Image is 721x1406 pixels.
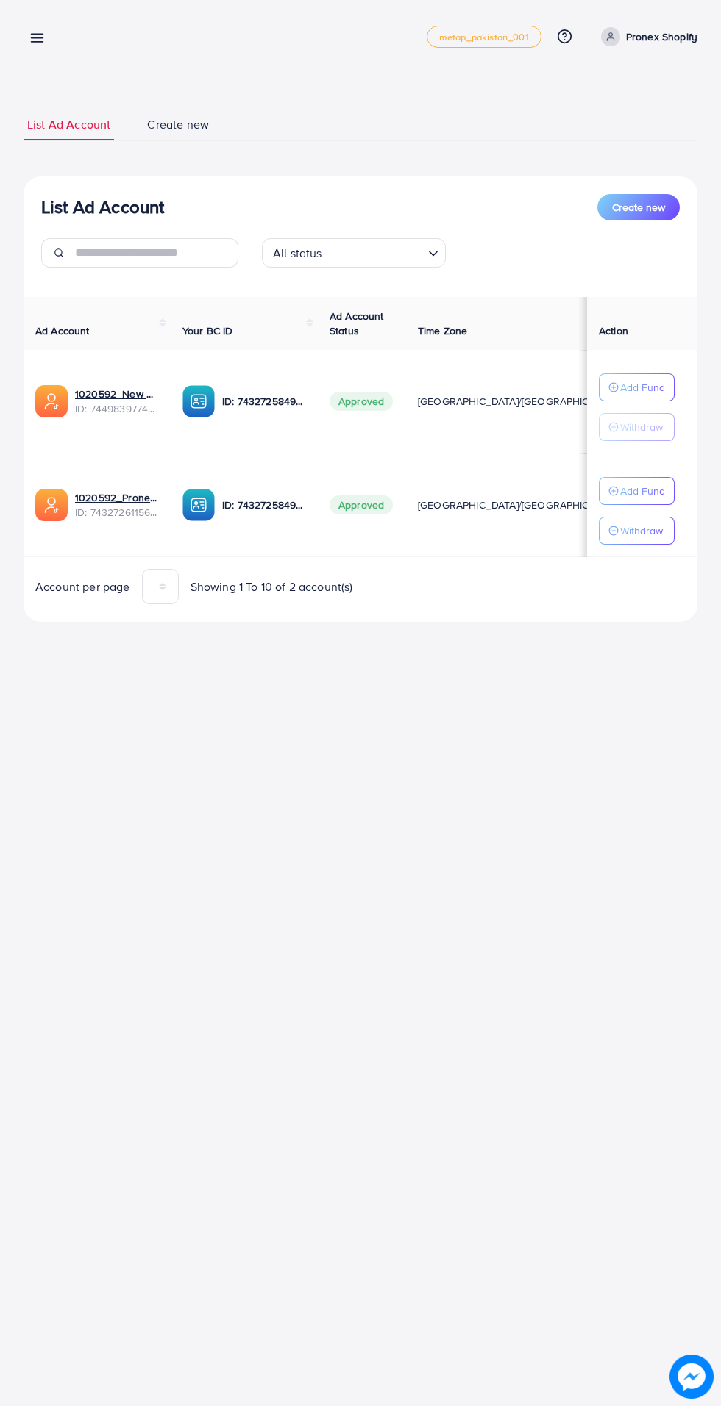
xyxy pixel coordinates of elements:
a: 1020592_New Pro Mix_1734550996535 [75,387,159,401]
div: Search for option [262,238,446,268]
span: Approved [330,495,393,514]
button: Add Fund [599,373,675,401]
span: Action [599,323,628,338]
img: ic-ads-acc.e4c84228.svg [35,489,68,521]
input: Search for option [327,240,422,264]
span: List Ad Account [27,116,110,133]
a: Pronex Shopify [595,27,697,46]
span: All status [270,243,325,264]
button: Withdraw [599,517,675,545]
span: [GEOGRAPHIC_DATA]/[GEOGRAPHIC_DATA] [418,498,622,512]
p: Withdraw [620,418,663,436]
p: Add Fund [620,482,665,500]
img: ic-ba-acc.ded83a64.svg [182,489,215,521]
h3: List Ad Account [41,196,164,218]
span: Account per page [35,578,130,595]
span: Approved [330,392,393,411]
button: Add Fund [599,477,675,505]
p: ID: 7432725849180520449 [222,392,306,410]
img: ic-ads-acc.e4c84228.svg [35,385,68,417]
a: metap_pakistan_001 [427,26,541,48]
p: Withdraw [620,522,663,539]
button: Withdraw [599,413,675,441]
span: Create new [147,116,209,133]
span: Create new [612,200,665,215]
div: <span class='underline'>1020592_Pronex Shopify_1730566414571</span></br>7432726115636068368 [75,490,159,520]
span: Time Zone [418,323,467,338]
p: ID: 7432725849180520449 [222,496,306,514]
p: Add Fund [620,379,665,396]
span: ID: 7432726115636068368 [75,505,159,520]
img: ic-ba-acc.ded83a64.svg [182,385,215,417]
p: Pronex Shopify [626,28,697,46]
span: [GEOGRAPHIC_DATA]/[GEOGRAPHIC_DATA] [418,394,622,409]
button: Create new [597,194,680,220]
span: ID: 7449839774317182977 [75,401,159,416]
a: 1020592_Pronex Shopify_1730566414571 [75,490,159,505]
span: metap_pakistan_001 [439,32,529,42]
div: <span class='underline'>1020592_New Pro Mix_1734550996535</span></br>7449839774317182977 [75,387,159,417]
img: image [669,1355,714,1399]
span: Ad Account Status [330,309,384,338]
span: Your BC ID [182,323,233,338]
span: Ad Account [35,323,90,338]
span: Showing 1 To 10 of 2 account(s) [191,578,353,595]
